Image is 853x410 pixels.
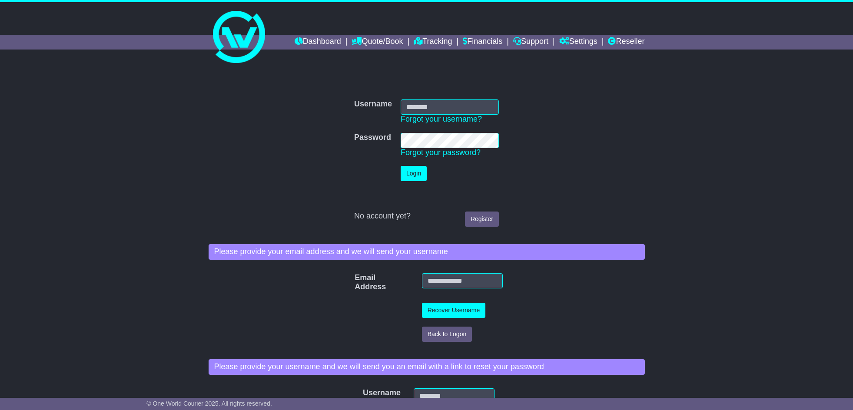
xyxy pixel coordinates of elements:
a: Register [465,212,499,227]
button: Back to Logon [422,327,472,342]
a: Forgot your password? [401,148,481,157]
a: Settings [559,35,597,50]
label: Username [358,388,370,398]
div: Please provide your username and we will send you an email with a link to reset your password [209,359,645,375]
label: Email Address [350,273,366,292]
div: Please provide your email address and we will send your username [209,244,645,260]
a: Tracking [414,35,452,50]
button: Recover Username [422,303,486,318]
a: Forgot your username? [401,115,482,123]
span: © One World Courier 2025. All rights reserved. [146,400,272,407]
a: Financials [463,35,502,50]
button: Login [401,166,427,181]
label: Password [354,133,391,142]
a: Dashboard [295,35,341,50]
div: No account yet? [354,212,499,221]
a: Support [513,35,548,50]
a: Reseller [608,35,644,50]
a: Quote/Book [352,35,403,50]
label: Username [354,99,392,109]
